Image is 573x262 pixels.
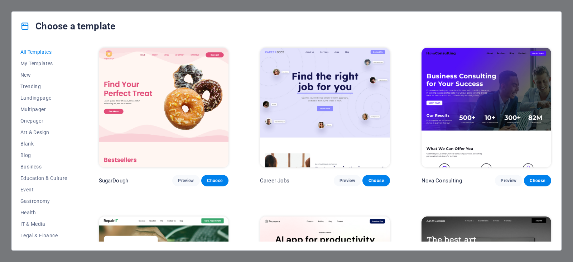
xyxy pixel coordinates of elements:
[20,106,67,112] span: Multipager
[20,221,67,227] span: IT & Media
[20,164,67,170] span: Business
[20,104,67,115] button: Multipager
[20,69,67,81] button: New
[340,178,355,184] span: Preview
[501,178,516,184] span: Preview
[20,129,67,135] span: Art & Design
[20,84,67,89] span: Trending
[334,175,361,186] button: Preview
[20,175,67,181] span: Education & Culture
[20,161,67,172] button: Business
[20,72,67,78] span: New
[20,241,67,253] button: Non-Profit
[20,127,67,138] button: Art & Design
[20,198,67,204] span: Gastronomy
[368,178,384,184] span: Choose
[99,48,228,167] img: SugarDough
[99,177,128,184] p: SugarDough
[20,95,67,101] span: Landingpage
[20,149,67,161] button: Blog
[260,177,290,184] p: Career Jobs
[207,178,223,184] span: Choose
[20,230,67,241] button: Legal & Finance
[20,138,67,149] button: Blank
[20,207,67,218] button: Health
[178,178,194,184] span: Preview
[20,195,67,207] button: Gastronomy
[20,58,67,69] button: My Templates
[20,172,67,184] button: Education & Culture
[201,175,228,186] button: Choose
[530,178,545,184] span: Choose
[524,175,551,186] button: Choose
[20,184,67,195] button: Event
[422,48,551,167] img: Nova Consulting
[20,115,67,127] button: Onepager
[422,177,462,184] p: Nova Consulting
[20,152,67,158] span: Blog
[20,61,67,66] span: My Templates
[20,49,67,55] span: All Templates
[20,218,67,230] button: IT & Media
[20,210,67,215] span: Health
[20,187,67,192] span: Event
[20,233,67,238] span: Legal & Finance
[20,92,67,104] button: Landingpage
[495,175,522,186] button: Preview
[172,175,199,186] button: Preview
[20,141,67,147] span: Blank
[362,175,390,186] button: Choose
[20,118,67,124] span: Onepager
[260,48,390,167] img: Career Jobs
[20,20,115,32] h4: Choose a template
[20,81,67,92] button: Trending
[20,46,67,58] button: All Templates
